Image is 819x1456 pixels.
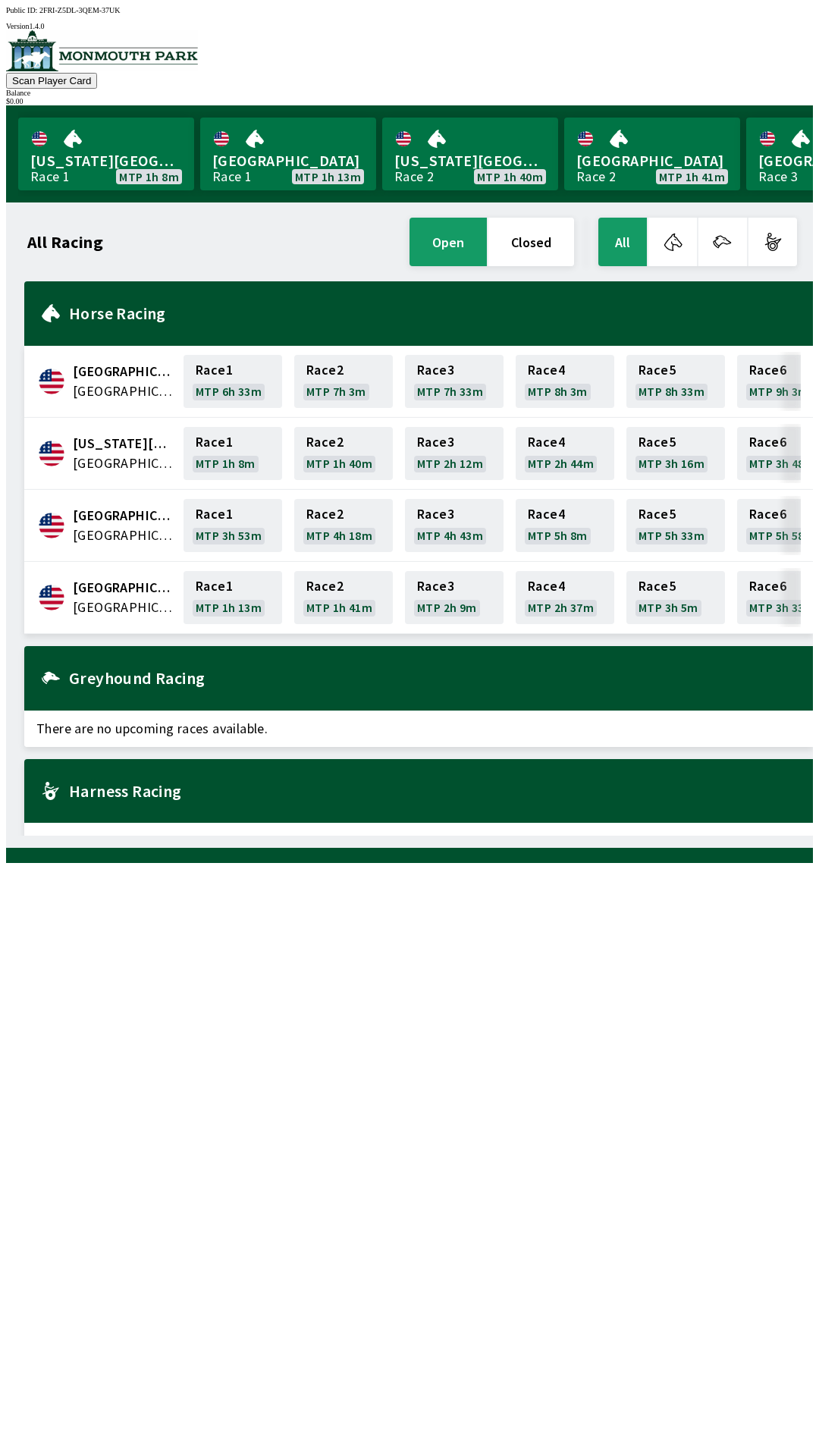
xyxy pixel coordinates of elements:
div: Race 2 [394,171,434,183]
span: Race 2 [306,580,344,592]
span: MTP 1h 8m [119,171,179,183]
div: Version 1.4.0 [6,22,813,30]
span: Race 5 [639,364,676,376]
span: Race 4 [528,436,565,448]
span: Race 6 [749,436,786,448]
span: MTP 8h 33m [639,385,704,397]
span: Race 4 [528,580,565,592]
span: MTP 3h 33m [749,601,815,613]
span: [US_STATE][GEOGRAPHIC_DATA] [30,151,182,171]
button: open [409,218,487,266]
span: MTP 3h 48m [749,457,815,469]
span: [GEOGRAPHIC_DATA] [212,151,364,171]
span: Race 3 [417,364,454,376]
span: MTP 7h 33m [417,385,483,397]
div: Race 1 [30,171,70,183]
a: Race4MTP 2h 44m [516,427,614,480]
a: Race1MTP 1h 8m [184,427,282,480]
span: 2FRI-Z5DL-3QEM-37UK [39,6,121,14]
span: Race 1 [196,436,233,448]
a: Race5MTP 5h 33m [626,499,725,552]
a: Race3MTP 4h 43m [405,499,504,552]
span: United States [73,598,174,617]
span: Fairmount Park [73,506,174,526]
span: MTP 2h 37m [528,601,594,613]
span: Race 1 [196,508,233,520]
h2: Harness Racing [69,785,801,797]
span: Delaware Park [73,434,174,453]
span: MTP 5h 58m [749,529,815,541]
span: MTP 6h 33m [196,385,262,397]
div: Race 1 [212,171,252,183]
span: Race 3 [417,508,454,520]
span: MTP 1h 13m [196,601,262,613]
div: Race 3 [758,171,798,183]
a: Race1MTP 6h 33m [184,355,282,408]
span: MTP 1h 13m [295,171,361,183]
a: Race1MTP 1h 13m [184,571,282,624]
span: MTP 9h 3m [749,385,809,397]
span: MTP 3h 16m [639,457,704,469]
h2: Horse Racing [69,307,801,319]
span: Race 4 [528,508,565,520]
span: MTP 4h 18m [306,529,372,541]
span: Race 1 [196,364,233,376]
span: MTP 1h 41m [306,601,372,613]
a: Race5MTP 3h 5m [626,571,725,624]
span: MTP 5h 8m [528,529,588,541]
a: Race3MTP 2h 9m [405,571,504,624]
img: venue logo [6,30,198,71]
a: Race3MTP 2h 12m [405,427,504,480]
span: Race 6 [749,580,786,592]
a: [US_STATE][GEOGRAPHIC_DATA]Race 1MTP 1h 8m [18,118,194,190]
div: $ 0.00 [6,97,813,105]
span: [US_STATE][GEOGRAPHIC_DATA] [394,151,546,171]
a: [GEOGRAPHIC_DATA]Race 1MTP 1h 13m [200,118,376,190]
span: MTP 8h 3m [528,385,588,397]
h1: All Racing [27,236,103,248]
span: Race 3 [417,436,454,448]
span: MTP 2h 44m [528,457,594,469]
span: MTP 3h 5m [639,601,698,613]
span: Race 1 [196,580,233,592]
a: Race2MTP 4h 18m [294,499,393,552]
h2: Greyhound Racing [69,672,801,684]
a: Race3MTP 7h 33m [405,355,504,408]
span: Race 5 [639,436,676,448]
div: Balance [6,89,813,97]
a: Race2MTP 7h 3m [294,355,393,408]
a: Race4MTP 5h 8m [516,499,614,552]
a: Race4MTP 2h 37m [516,571,614,624]
span: MTP 5h 33m [639,529,704,541]
span: Race 6 [749,364,786,376]
span: Race 3 [417,580,454,592]
span: MTP 2h 12m [417,457,483,469]
a: Race5MTP 3h 16m [626,427,725,480]
a: [US_STATE][GEOGRAPHIC_DATA]Race 2MTP 1h 40m [382,118,558,190]
a: Race5MTP 8h 33m [626,355,725,408]
div: Public ID: [6,6,813,14]
span: Canterbury Park [73,362,174,381]
span: Race 4 [528,364,565,376]
span: There are no upcoming races available. [24,823,813,859]
span: MTP 1h 8m [196,457,256,469]
span: United States [73,526,174,545]
span: Monmouth Park [73,578,174,598]
span: Race 5 [639,580,676,592]
a: [GEOGRAPHIC_DATA]Race 2MTP 1h 41m [564,118,740,190]
span: MTP 4h 43m [417,529,483,541]
span: Race 2 [306,364,344,376]
span: Race 6 [749,508,786,520]
a: Race1MTP 3h 53m [184,499,282,552]
span: United States [73,381,174,401]
span: MTP 1h 40m [477,171,543,183]
a: Race2MTP 1h 41m [294,571,393,624]
span: MTP 1h 40m [306,457,372,469]
span: Race 2 [306,436,344,448]
span: United States [73,453,174,473]
div: Race 2 [576,171,616,183]
button: closed [488,218,574,266]
button: All [598,218,647,266]
a: Race4MTP 8h 3m [516,355,614,408]
a: Race2MTP 1h 40m [294,427,393,480]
